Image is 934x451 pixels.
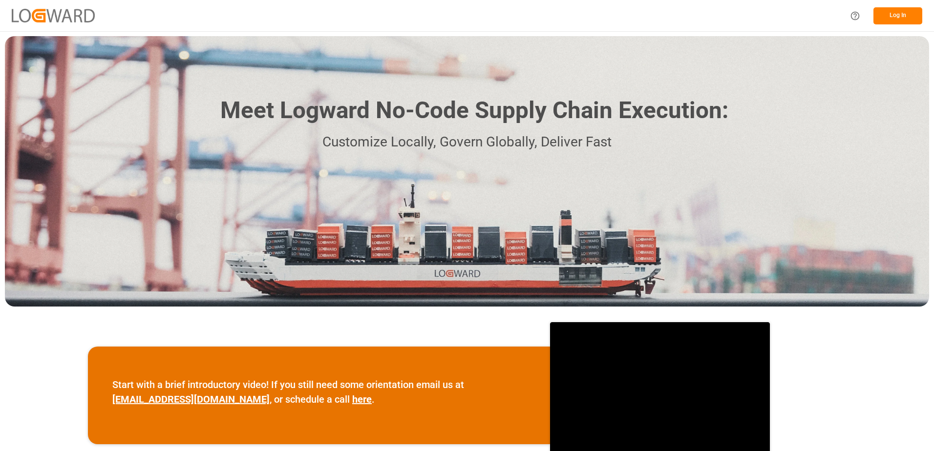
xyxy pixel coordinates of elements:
a: here [352,393,372,405]
button: Help Center [844,5,866,27]
button: Log In [873,7,922,24]
h1: Meet Logward No-Code Supply Chain Execution: [220,93,728,128]
a: [EMAIL_ADDRESS][DOMAIN_NAME] [112,393,270,405]
img: Logward_new_orange.png [12,9,95,22]
p: Start with a brief introductory video! If you still need some orientation email us at , or schedu... [112,377,526,407]
p: Customize Locally, Govern Globally, Deliver Fast [206,131,728,153]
